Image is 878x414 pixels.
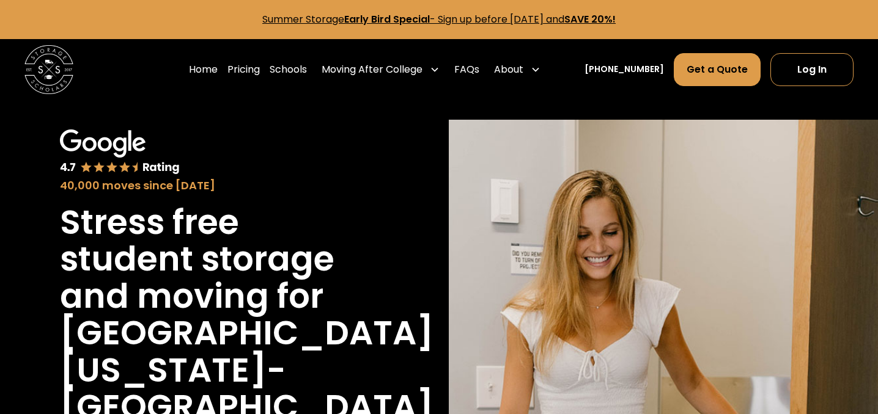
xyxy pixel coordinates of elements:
[227,53,260,87] a: Pricing
[60,204,369,314] h1: Stress free student storage and moving for
[585,63,664,76] a: [PHONE_NUMBER]
[60,129,180,175] img: Google 4.7 star rating
[494,62,523,77] div: About
[322,62,422,77] div: Moving After College
[60,178,369,194] div: 40,000 moves since [DATE]
[189,53,218,87] a: Home
[564,12,616,26] strong: SAVE 20%!
[674,53,761,86] a: Get a Quote
[262,12,616,26] a: Summer StorageEarly Bird Special- Sign up before [DATE] andSAVE 20%!
[270,53,307,87] a: Schools
[24,45,73,94] img: Storage Scholars main logo
[344,12,430,26] strong: Early Bird Special
[770,53,854,86] a: Log In
[454,53,479,87] a: FAQs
